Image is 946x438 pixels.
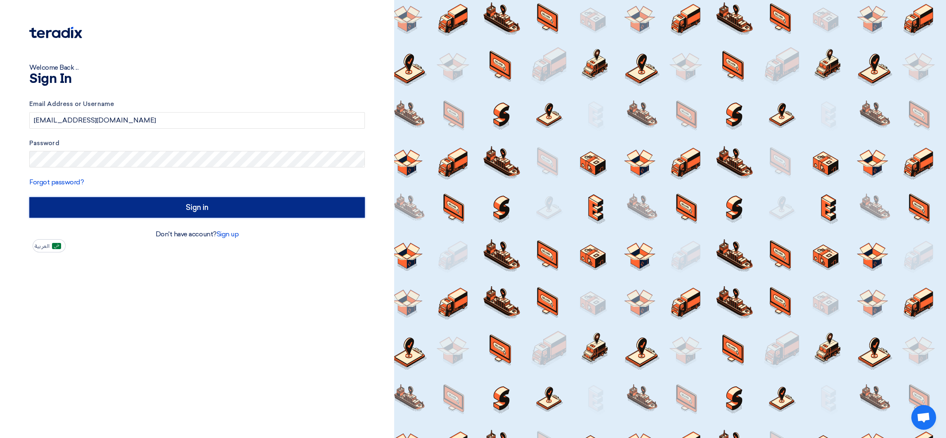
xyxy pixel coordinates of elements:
h1: Sign In [29,73,365,86]
div: Don't have account? [29,229,365,239]
img: ar-AR.png [52,243,61,249]
input: Enter your business email or username [29,112,365,129]
input: Sign in [29,197,365,218]
button: العربية [33,239,66,252]
label: Password [29,139,365,148]
img: Teradix logo [29,27,82,38]
div: Welcome Back ... [29,63,365,73]
a: Forgot password? [29,178,84,186]
span: العربية [35,243,50,249]
a: Sign up [217,230,239,238]
a: Open chat [911,405,936,430]
label: Email Address or Username [29,99,365,109]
